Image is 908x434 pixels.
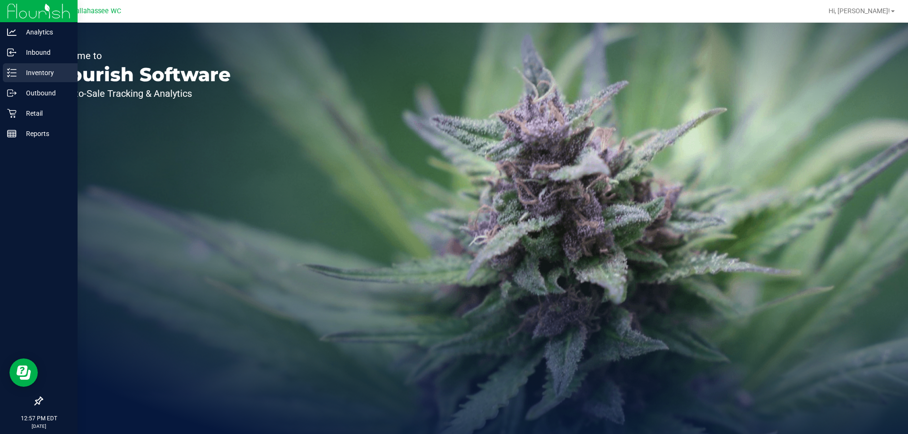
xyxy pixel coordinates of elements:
[9,358,38,387] iframe: Resource center
[17,108,73,119] p: Retail
[7,88,17,98] inline-svg: Outbound
[7,68,17,77] inline-svg: Inventory
[17,67,73,78] p: Inventory
[7,27,17,37] inline-svg: Analytics
[51,89,231,98] p: Seed-to-Sale Tracking & Analytics
[72,7,121,15] span: Tallahassee WC
[4,414,73,423] p: 12:57 PM EDT
[17,47,73,58] p: Inbound
[4,423,73,430] p: [DATE]
[17,87,73,99] p: Outbound
[17,26,73,38] p: Analytics
[7,48,17,57] inline-svg: Inbound
[51,51,231,60] p: Welcome to
[17,128,73,139] p: Reports
[51,65,231,84] p: Flourish Software
[829,7,890,15] span: Hi, [PERSON_NAME]!
[7,129,17,138] inline-svg: Reports
[7,109,17,118] inline-svg: Retail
